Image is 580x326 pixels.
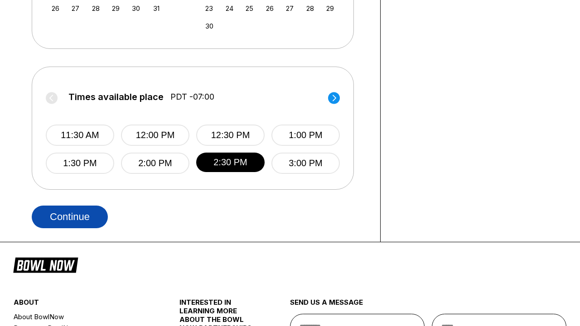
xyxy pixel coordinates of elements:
div: Choose Tuesday, October 28th, 2025 [90,2,102,14]
span: PDT -07:00 [170,92,214,102]
div: Choose Tuesday, November 25th, 2025 [243,2,256,14]
button: 1:00 PM [271,125,340,146]
div: send us a message [290,298,566,314]
button: 12:30 PM [196,125,265,146]
div: about [14,298,152,311]
span: Times available place [68,92,164,102]
div: Choose Wednesday, November 26th, 2025 [264,2,276,14]
div: Choose Friday, October 31st, 2025 [150,2,162,14]
button: 2:00 PM [121,153,189,174]
div: Choose Monday, October 27th, 2025 [69,2,82,14]
div: Choose Friday, November 28th, 2025 [304,2,316,14]
button: 12:00 PM [121,125,189,146]
div: Choose Thursday, November 27th, 2025 [284,2,296,14]
button: 3:00 PM [271,153,340,174]
button: 2:30 PM [196,153,265,172]
div: Choose Sunday, October 26th, 2025 [49,2,62,14]
button: Continue [32,206,108,228]
div: Choose Sunday, November 30th, 2025 [203,20,215,32]
div: Choose Wednesday, October 29th, 2025 [110,2,122,14]
div: Choose Saturday, November 29th, 2025 [324,2,336,14]
button: 1:30 PM [46,153,114,174]
div: Choose Monday, November 24th, 2025 [223,2,236,14]
button: 11:30 AM [46,125,114,146]
div: Choose Sunday, November 23rd, 2025 [203,2,215,14]
div: Choose Thursday, October 30th, 2025 [130,2,142,14]
a: About BowlNow [14,311,152,322]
